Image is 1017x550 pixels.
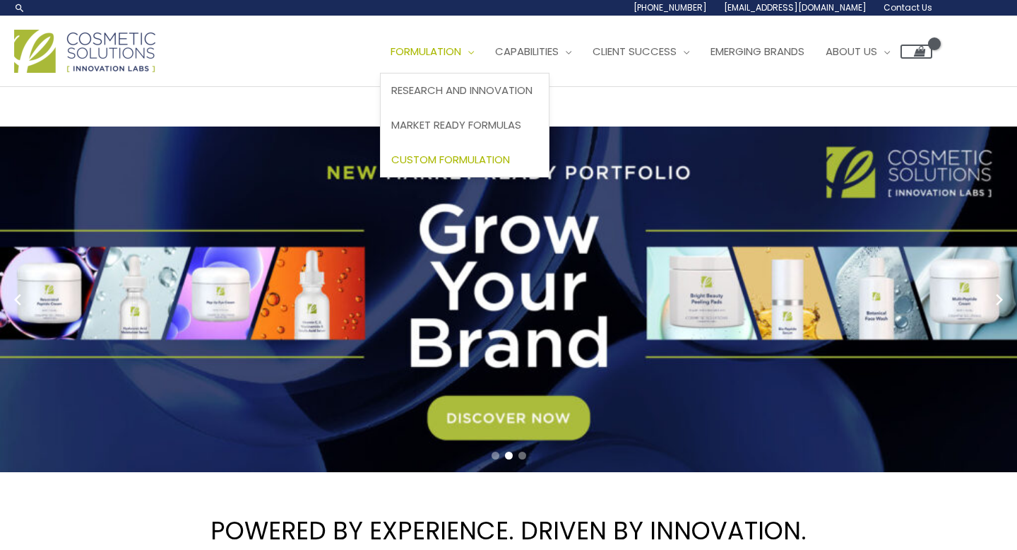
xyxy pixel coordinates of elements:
[700,30,815,73] a: Emerging Brands
[381,142,549,177] a: Custom Formulation
[884,1,932,13] span: Contact Us
[381,74,549,108] a: Research and Innovation
[381,108,549,143] a: Market Ready Formulas
[518,452,526,460] span: Go to slide 3
[900,45,932,59] a: View Shopping Cart, empty
[593,44,677,59] span: Client Success
[815,30,900,73] a: About Us
[492,452,499,460] span: Go to slide 1
[369,30,932,73] nav: Site Navigation
[14,2,25,13] a: Search icon link
[391,44,461,59] span: Formulation
[7,289,28,310] button: Previous slide
[634,1,707,13] span: [PHONE_NUMBER]
[826,44,877,59] span: About Us
[380,30,484,73] a: Formulation
[391,83,533,98] span: Research and Innovation
[14,30,155,73] img: Cosmetic Solutions Logo
[710,44,804,59] span: Emerging Brands
[484,30,582,73] a: Capabilities
[391,117,521,132] span: Market Ready Formulas
[989,289,1010,310] button: Next slide
[724,1,867,13] span: [EMAIL_ADDRESS][DOMAIN_NAME]
[495,44,559,59] span: Capabilities
[391,152,510,167] span: Custom Formulation
[505,452,513,460] span: Go to slide 2
[582,30,700,73] a: Client Success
